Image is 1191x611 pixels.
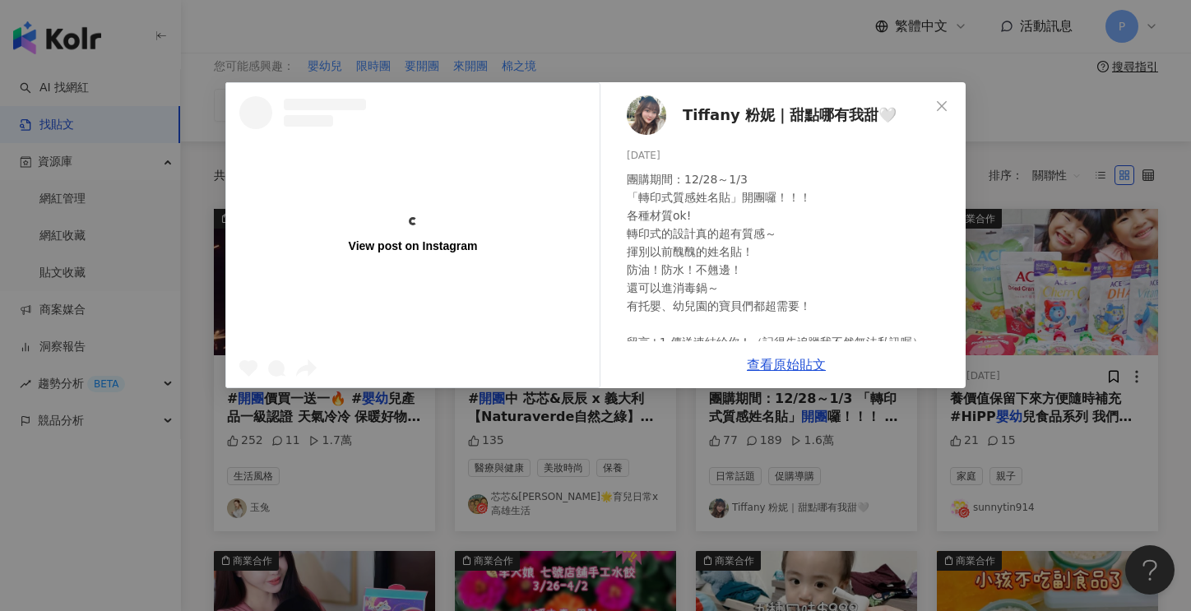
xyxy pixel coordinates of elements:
span: Tiffany 粉妮｜甜點哪有我甜🤍 [683,104,897,127]
button: Close [925,90,958,123]
div: 團購期間：12/28～1/3 「轉印式質感姓名貼」開團囉！！！ 各種材質ok! 轉印式的設計真的超有質感～ 揮別以前醜醜的姓名貼！ 防油！防水！不翹邊！ 還可以進消毒鍋～ 有托嬰、幼兒園的寶貝們... [627,170,952,496]
img: KOL Avatar [627,95,666,135]
span: close [935,100,948,113]
div: [DATE] [627,148,952,164]
div: View post on Instagram [349,238,478,253]
a: View post on Instagram [226,83,600,387]
a: KOL AvatarTiffany 粉妮｜甜點哪有我甜🤍 [627,95,929,135]
a: 查看原始貼文 [747,357,826,373]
